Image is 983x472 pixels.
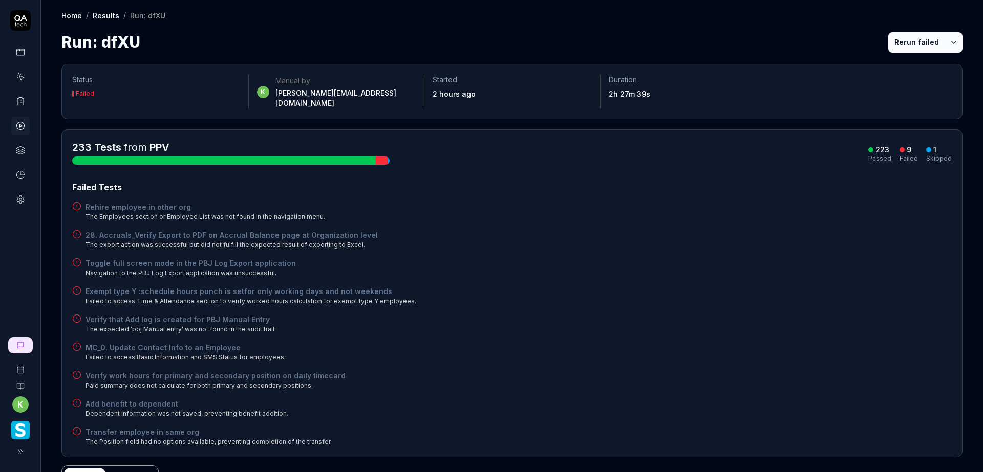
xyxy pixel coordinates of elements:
div: Failed Tests [72,181,952,193]
div: Skipped [926,155,952,162]
div: The Position field had no options available, preventing completion of the transfer. [86,437,332,446]
button: Rerun failed [888,32,945,53]
div: 1 [933,145,936,154]
a: 28. Accruals_Verify Export to PDF on Accrual Balance page at Organization level [86,230,378,240]
div: Failed to access Basic Information and SMS Status for employees. [86,353,286,362]
div: The export action was successful but did not fulfill the expected result of exporting to Excel. [86,240,378,250]
span: k [257,86,269,98]
a: Verify work hours for primary and secondary position on daily timecard [86,370,346,381]
button: Smartlinx Logo [4,413,36,441]
p: Started [433,75,592,85]
p: Status [72,75,240,85]
a: Transfer employee in same org [86,426,332,437]
a: PPV [149,141,169,153]
div: Manual by [275,76,416,86]
a: Verify that Add log is created for PBJ Manual Entry [86,314,276,325]
h1: Run: dfXU [61,31,140,54]
div: The Employees section or Employee List was not found in the navigation menu. [86,212,325,221]
span: 233 Tests [72,141,121,153]
p: Duration [609,75,768,85]
a: Exempt type Y :schedule hours punch is setfor only working days and not weekends [86,286,416,297]
time: 2h 27m 39s [609,89,650,98]
div: 223 [875,145,889,154]
div: Failed [900,155,918,162]
div: Failed [76,91,94,97]
button: k [12,396,29,413]
div: Failed to access Time & Attendance section to verify worked hours calculation for exempt type Y e... [86,297,416,306]
span: from [124,141,147,153]
div: [PERSON_NAME][EMAIL_ADDRESS][DOMAIN_NAME] [275,88,416,108]
a: MC_0. Update Contact Info to an Employee [86,342,286,353]
a: Home [61,10,82,20]
a: Documentation [4,374,36,390]
a: Add benefit to dependent [86,398,288,409]
div: 9 [907,145,911,154]
div: / [86,10,89,20]
div: Navigation to the PBJ Log Export application was unsuccessful. [86,268,296,278]
a: New conversation [8,337,33,353]
div: Run: dfXU [130,10,165,20]
div: Paid summary does not calculate for both primary and secondary positions. [86,381,346,390]
a: Book a call with us [4,357,36,374]
img: Smartlinx Logo [11,421,30,439]
div: / [123,10,126,20]
div: The expected 'pbj Manual entry' was not found in the audit trail. [86,325,276,334]
div: Dependent information was not saved, preventing benefit addition. [86,409,288,418]
a: Rehire employee in other org [86,201,325,212]
div: Passed [868,155,891,162]
a: Toggle full screen mode in the PBJ Log Export application [86,258,296,268]
time: 2 hours ago [433,89,476,98]
a: Results [93,10,119,20]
